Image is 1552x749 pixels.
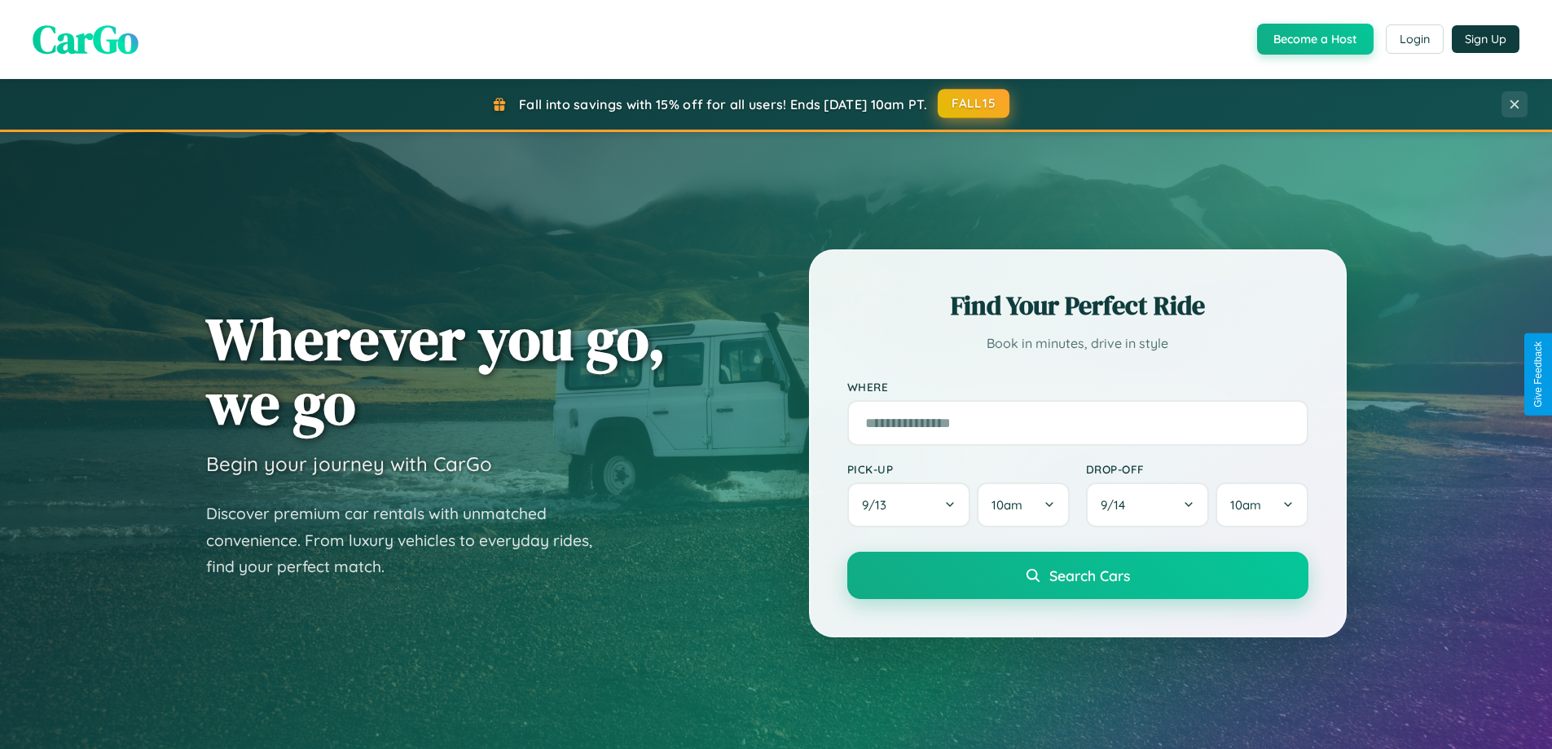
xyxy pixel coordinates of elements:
span: Search Cars [1049,566,1130,584]
button: Search Cars [847,552,1308,599]
span: Fall into savings with 15% off for all users! Ends [DATE] 10am PT. [519,96,927,112]
label: Pick-up [847,462,1070,476]
button: Become a Host [1257,24,1374,55]
div: Give Feedback [1532,341,1544,408]
span: 10am [991,497,1022,513]
h1: Wherever you go, we go [206,306,666,435]
button: 9/14 [1086,482,1210,527]
p: Book in minutes, drive in style [847,332,1308,355]
button: 9/13 [847,482,971,527]
span: 10am [1230,497,1261,513]
h2: Find Your Perfect Ride [847,288,1308,324]
label: Where [847,380,1308,394]
span: CarGo [33,12,138,66]
button: 10am [977,482,1069,527]
button: 10am [1216,482,1308,527]
button: Login [1386,24,1444,54]
p: Discover premium car rentals with unmatched convenience. From luxury vehicles to everyday rides, ... [206,500,613,580]
span: 9 / 14 [1101,497,1133,513]
button: FALL15 [938,89,1009,118]
h3: Begin your journey with CarGo [206,452,492,476]
label: Drop-off [1086,462,1308,476]
button: Sign Up [1452,25,1519,53]
span: 9 / 13 [862,497,895,513]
